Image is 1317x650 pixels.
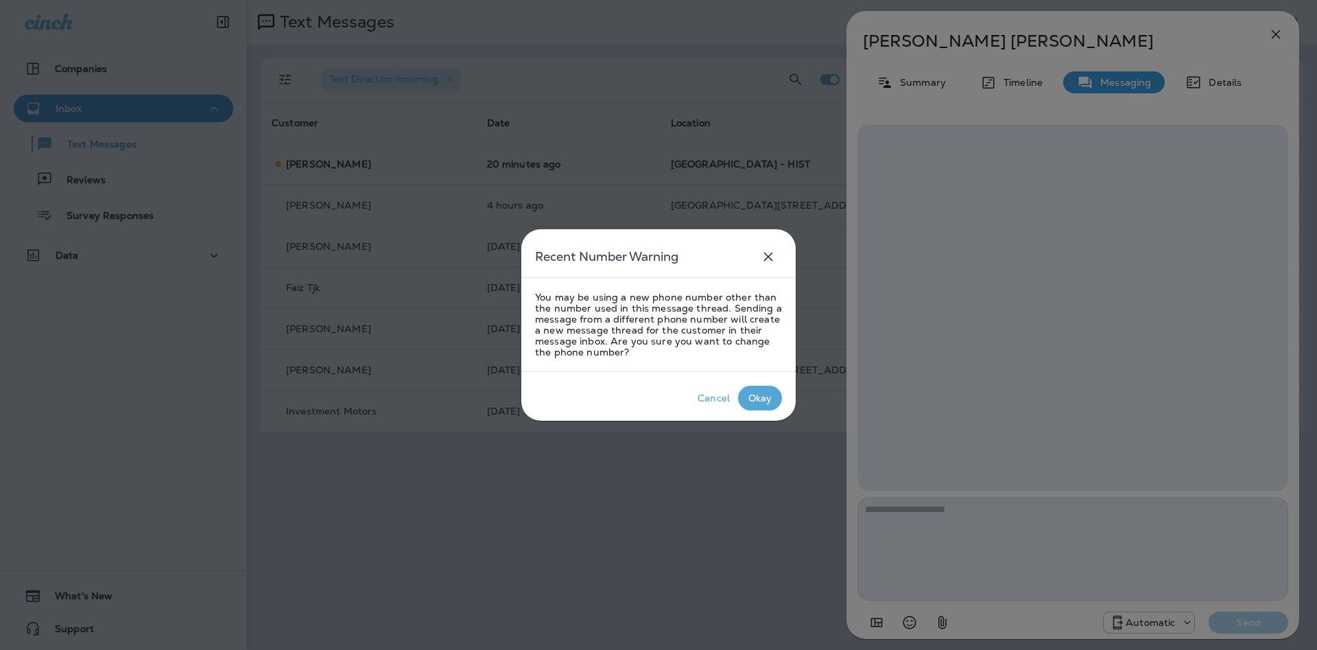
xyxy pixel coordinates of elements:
[748,393,772,404] div: Okay
[689,386,738,410] button: Cancel
[535,246,678,268] h5: Recent Number Warning
[535,292,782,358] p: You may be using a new phone number other than the number used in this message thread. Sending a ...
[755,243,782,270] button: close
[738,386,782,410] button: Okay
[698,393,730,404] div: Cancel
